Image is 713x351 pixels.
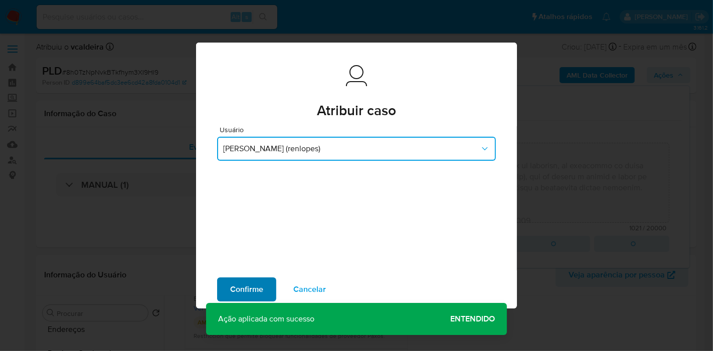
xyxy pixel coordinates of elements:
span: Cancelar [293,278,326,300]
button: Confirme [217,277,276,301]
span: Atribuir caso [317,104,396,118]
span: Usuário [220,126,498,133]
span: Confirme [230,278,263,300]
button: Cancelar [280,277,339,301]
span: [PERSON_NAME] (renlopes) [223,144,480,154]
button: [PERSON_NAME] (renlopes) [217,137,496,161]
